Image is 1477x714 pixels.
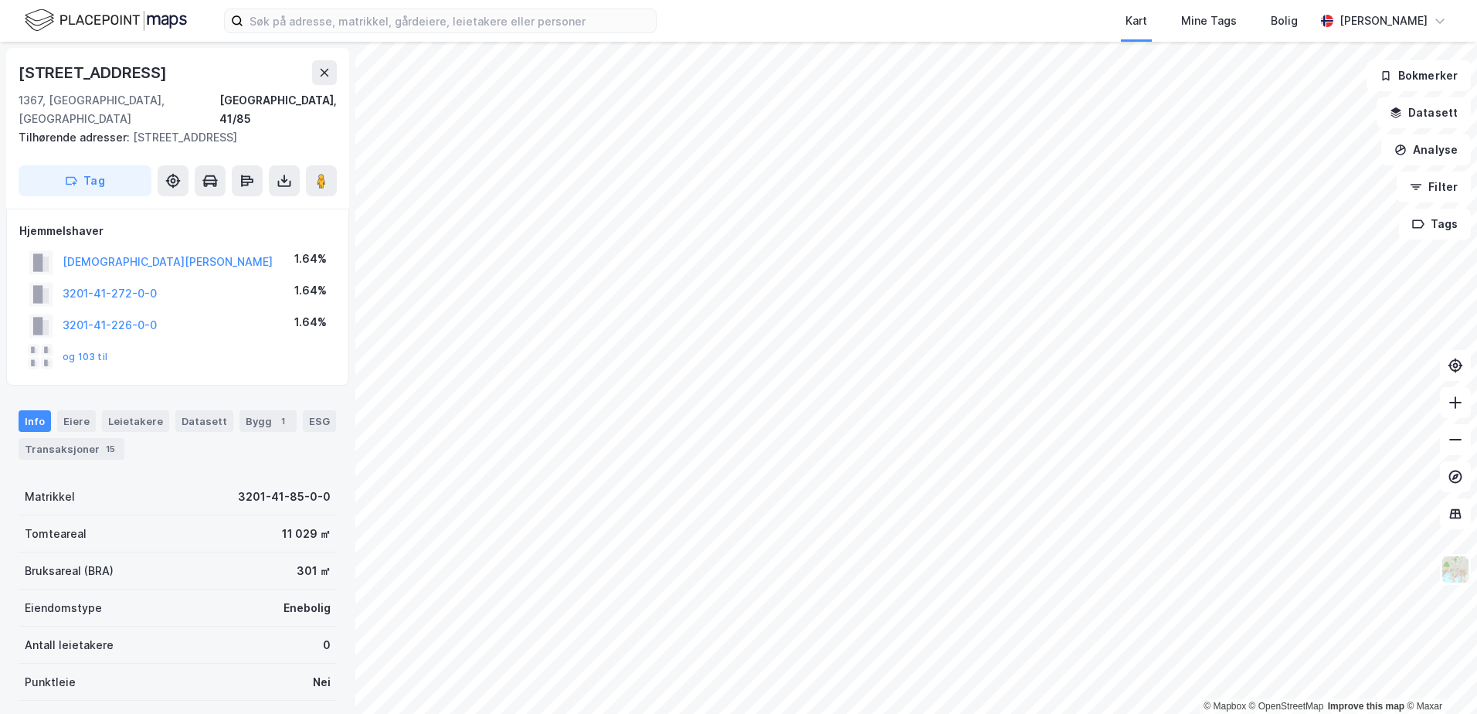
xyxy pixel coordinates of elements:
[25,599,102,617] div: Eiendomstype
[1181,12,1237,30] div: Mine Tags
[1441,555,1470,584] img: Z
[1339,12,1428,30] div: [PERSON_NAME]
[19,128,324,147] div: [STREET_ADDRESS]
[313,673,331,692] div: Nei
[19,60,170,85] div: [STREET_ADDRESS]
[19,131,133,144] span: Tilhørende adresser:
[25,673,76,692] div: Punktleie
[297,562,331,580] div: 301 ㎡
[1377,97,1471,128] button: Datasett
[303,410,336,432] div: ESG
[19,438,124,460] div: Transaksjoner
[294,250,327,268] div: 1.64%
[275,413,290,429] div: 1
[1204,701,1246,712] a: Mapbox
[243,9,656,32] input: Søk på adresse, matrikkel, gårdeiere, leietakere eller personer
[102,410,169,432] div: Leietakere
[1126,12,1147,30] div: Kart
[284,599,331,617] div: Enebolig
[282,525,331,543] div: 11 029 ㎡
[19,165,151,196] button: Tag
[294,313,327,331] div: 1.64%
[294,281,327,300] div: 1.64%
[239,410,297,432] div: Bygg
[1328,701,1404,712] a: Improve this map
[323,636,331,654] div: 0
[1271,12,1298,30] div: Bolig
[19,410,51,432] div: Info
[1400,640,1477,714] div: Kontrollprogram for chat
[175,410,233,432] div: Datasett
[219,91,337,128] div: [GEOGRAPHIC_DATA], 41/85
[1400,640,1477,714] iframe: Chat Widget
[1399,209,1471,240] button: Tags
[57,410,96,432] div: Eiere
[103,441,118,457] div: 15
[238,488,331,506] div: 3201-41-85-0-0
[25,525,87,543] div: Tomteareal
[1367,60,1471,91] button: Bokmerker
[25,562,114,580] div: Bruksareal (BRA)
[25,636,114,654] div: Antall leietakere
[1381,134,1471,165] button: Analyse
[19,91,219,128] div: 1367, [GEOGRAPHIC_DATA], [GEOGRAPHIC_DATA]
[19,222,336,240] div: Hjemmelshaver
[25,488,75,506] div: Matrikkel
[1249,701,1324,712] a: OpenStreetMap
[25,7,187,34] img: logo.f888ab2527a4732fd821a326f86c7f29.svg
[1397,172,1471,202] button: Filter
